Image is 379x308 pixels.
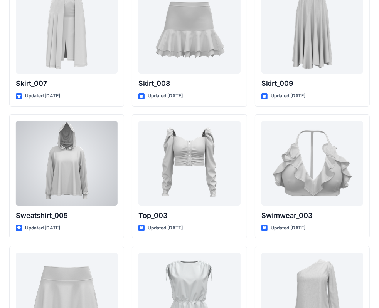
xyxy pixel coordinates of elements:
[138,121,240,206] a: Top_003
[25,92,60,100] p: Updated [DATE]
[16,121,118,206] a: Sweatshirt_005
[148,224,183,232] p: Updated [DATE]
[148,92,183,100] p: Updated [DATE]
[16,210,118,221] p: Sweatshirt_005
[261,121,363,206] a: Swimwear_003
[271,92,306,100] p: Updated [DATE]
[261,78,363,89] p: Skirt_009
[138,210,240,221] p: Top_003
[138,78,240,89] p: Skirt_008
[25,224,60,232] p: Updated [DATE]
[16,78,118,89] p: Skirt_007
[271,224,306,232] p: Updated [DATE]
[261,210,363,221] p: Swimwear_003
